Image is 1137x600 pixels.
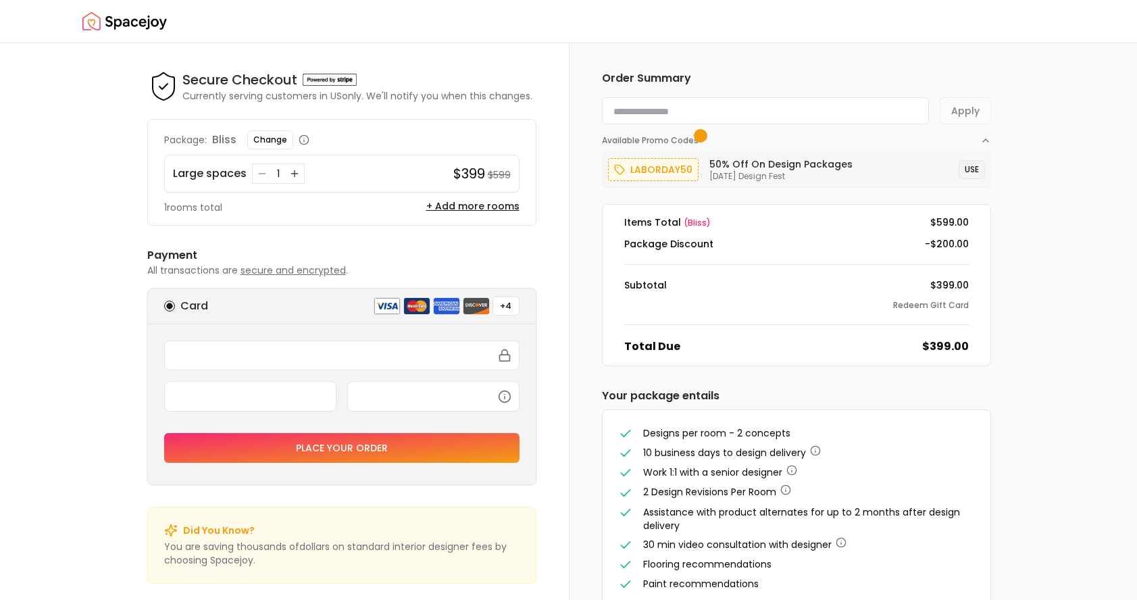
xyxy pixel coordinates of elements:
[602,70,991,86] h6: Order Summary
[303,74,357,86] img: Powered by stripe
[602,124,991,146] button: Available Promo Codes
[241,264,346,277] span: secure and encrypted
[164,540,520,567] p: You are saving thousands of dollar s on standard interior designer fees by choosing Spacejoy.
[684,217,711,228] span: ( bliss )
[602,135,703,146] span: Available Promo Codes
[426,199,520,213] button: + Add more rooms
[643,466,782,479] span: Work 1:1 with a senior designer
[356,390,511,402] iframe: Secure CVC input frame
[630,161,692,178] p: laborday50
[488,168,511,182] small: $599
[643,538,832,551] span: 30 min video consultation with designer
[643,446,806,459] span: 10 business days to design delivery
[173,166,247,182] p: Large spaces
[643,577,759,591] span: Paint recommendations
[173,390,328,402] iframe: Secure expiration date input frame
[925,237,969,251] dd: -$200.00
[247,130,293,149] button: Change
[643,557,772,571] span: Flooring recommendations
[643,505,960,532] span: Assistance with product alternates for up to 2 months after design delivery
[147,264,536,277] p: All transactions are .
[255,167,269,180] button: Decrease quantity for Large spaces
[930,216,969,229] dd: $599.00
[709,157,853,171] h6: 50% Off on Design Packages
[173,349,511,361] iframe: Secure card number input frame
[709,171,853,182] p: [DATE] Design Fest
[433,297,460,315] img: american express
[453,164,485,183] h4: $399
[643,485,776,499] span: 2 Design Revisions Per Room
[82,8,167,35] img: Spacejoy Logo
[624,278,667,292] dt: Subtotal
[164,433,520,463] button: Place your order
[183,524,255,537] p: Did You Know?
[272,167,285,180] div: 1
[180,298,208,314] h6: Card
[624,339,680,355] dt: Total Due
[959,160,985,179] button: USE
[624,237,713,251] dt: Package Discount
[463,297,490,315] img: discover
[147,247,536,264] h6: Payment
[922,339,969,355] dd: $399.00
[212,132,236,148] p: bliss
[602,388,991,404] h6: Your package entails
[403,297,430,315] img: mastercard
[164,201,222,214] p: 1 rooms total
[288,167,301,180] button: Increase quantity for Large spaces
[374,297,401,315] img: visa
[182,89,532,103] p: Currently serving customers in US only. We'll notify you when this changes.
[893,300,969,311] button: Redeem Gift Card
[182,70,297,89] h4: Secure Checkout
[602,146,991,188] div: Available Promo Codes
[624,216,711,229] dt: Items Total
[643,426,790,440] span: Designs per room - 2 concepts
[492,297,520,316] button: +4
[164,133,207,147] p: Package:
[82,8,167,35] a: Spacejoy
[930,278,969,292] dd: $399.00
